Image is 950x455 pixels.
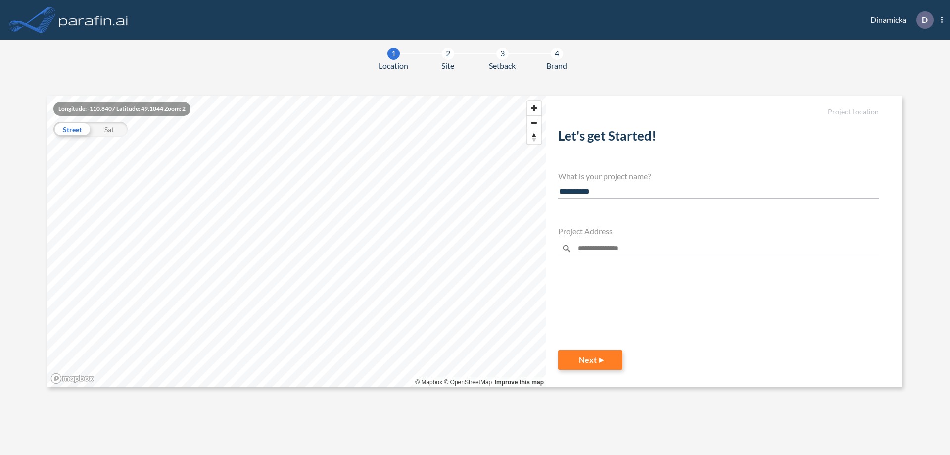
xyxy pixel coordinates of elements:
button: Zoom out [527,115,541,130]
canvas: Map [47,96,546,387]
a: Mapbox [415,379,442,386]
button: Reset bearing to north [527,130,541,144]
h5: Project Location [558,108,879,116]
span: Site [441,60,454,72]
a: OpenStreetMap [444,379,492,386]
h4: What is your project name? [558,171,879,181]
div: Sat [91,122,128,137]
span: Location [379,60,408,72]
div: Longitude: -110.8407 Latitude: 49.1044 Zoom: 2 [53,102,190,116]
div: 2 [442,48,454,60]
div: 1 [387,48,400,60]
img: logo [57,10,130,30]
a: Mapbox homepage [50,373,94,384]
button: Zoom in [527,101,541,115]
div: Dinamicka [855,11,943,29]
input: Enter a location [558,240,879,257]
span: Brand [546,60,567,72]
p: D [922,15,928,24]
a: Improve this map [495,379,544,386]
h2: Let's get Started! [558,128,879,148]
h4: Project Address [558,226,879,236]
button: Next [558,350,622,370]
span: Setback [489,60,516,72]
div: 3 [496,48,509,60]
div: Street [53,122,91,137]
span: Zoom out [527,116,541,130]
div: 4 [551,48,563,60]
